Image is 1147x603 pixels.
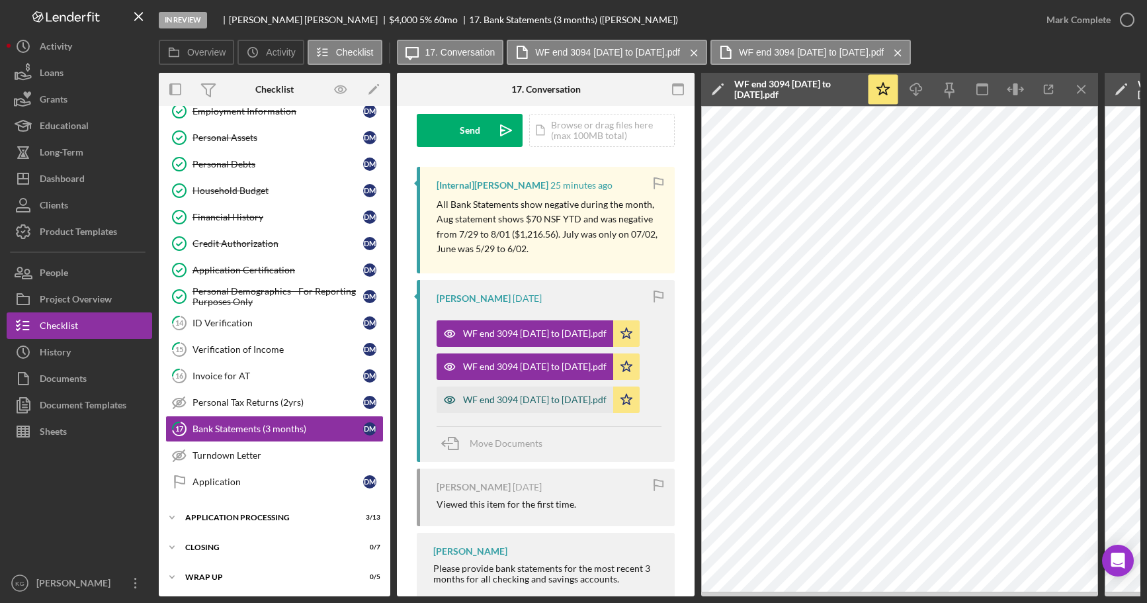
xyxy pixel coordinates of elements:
[389,14,417,25] span: $4,000
[7,139,152,165] button: Long-Term
[7,192,152,218] button: Clients
[7,339,152,365] button: History
[40,259,68,289] div: People
[434,15,458,25] div: 60 mo
[734,79,860,100] div: WF end 3094 [DATE] to [DATE].pdf
[192,106,363,116] div: Employment Information
[175,424,184,433] tspan: 17
[437,180,548,191] div: [Internal] [PERSON_NAME]
[175,371,184,380] tspan: 16
[419,15,432,25] div: 5 %
[437,293,511,304] div: [PERSON_NAME]
[192,132,363,143] div: Personal Assets
[425,47,495,58] label: 17. Conversation
[40,418,67,448] div: Sheets
[363,475,376,488] div: D M
[40,365,87,395] div: Documents
[363,369,376,383] div: D M
[40,113,89,142] div: Educational
[40,312,78,342] div: Checklist
[363,263,376,277] div: D M
[433,546,507,557] div: [PERSON_NAME]
[7,113,152,139] button: Educational
[165,177,384,204] a: Household BudgetDM
[165,283,384,310] a: Personal Demographics - For Reporting Purposes OnlyDM
[7,286,152,312] a: Project Overview
[363,158,376,171] div: D M
[363,290,376,303] div: D M
[363,422,376,436] div: D M
[165,363,384,389] a: 16Invoice for ATDM
[710,40,911,65] button: WF end 3094 [DATE] to [DATE].pdf
[40,339,71,369] div: History
[40,86,67,116] div: Grants
[437,320,640,347] button: WF end 3094 [DATE] to [DATE].pdf
[7,33,152,60] button: Activity
[513,293,542,304] time: 2025-10-06 07:24
[165,257,384,283] a: Application CertificationDM
[192,286,363,307] div: Personal Demographics - For Reporting Purposes Only
[192,318,363,328] div: ID Verification
[463,361,607,372] div: WF end 3094 [DATE] to [DATE].pdf
[40,392,126,422] div: Document Templates
[433,563,661,584] div: Please provide bank statements for the most recent 3 months for all checking and savings accounts.
[159,40,234,65] button: Overview
[7,218,152,245] button: Product Templates
[363,343,376,356] div: D M
[7,418,152,445] a: Sheets
[187,47,226,58] label: Overview
[7,60,152,86] a: Loans
[363,237,376,250] div: D M
[437,427,556,460] button: Move Documents
[185,543,347,551] div: Closing
[7,86,152,113] button: Grants
[165,310,384,336] a: 14ID VerificationDM
[437,197,661,257] p: All Bank Statements show negative during the month, Aug statement shows $70 NSF YTD and was negat...
[192,450,383,461] div: Turndown Letter
[463,394,607,405] div: WF end 3094 [DATE] to [DATE].pdf
[40,60,64,89] div: Loans
[1102,545,1134,577] div: Open Intercom Messenger
[237,40,304,65] button: Activity
[165,469,384,495] a: ApplicationDM
[417,114,523,147] button: Send
[363,316,376,330] div: D M
[40,192,68,222] div: Clients
[308,40,382,65] button: Checklist
[363,184,376,197] div: D M
[192,424,363,434] div: Bank Statements (3 months)
[192,238,363,249] div: Credit Authorization
[165,151,384,177] a: Personal DebtsDM
[363,105,376,118] div: D M
[511,84,581,95] div: 17. Conversation
[363,131,376,144] div: D M
[255,84,294,95] div: Checklist
[357,543,380,551] div: 0 / 7
[40,218,117,248] div: Product Templates
[40,33,72,63] div: Activity
[513,482,542,492] time: 2025-10-06 07:22
[159,12,207,28] div: In Review
[437,353,640,380] button: WF end 3094 [DATE] to [DATE].pdf
[437,482,511,492] div: [PERSON_NAME]
[7,165,152,192] button: Dashboard
[192,397,363,408] div: Personal Tax Returns (2yrs)
[7,392,152,418] button: Document Templates
[550,180,613,191] time: 2025-10-07 15:19
[739,47,884,58] label: WF end 3094 [DATE] to [DATE].pdf
[363,396,376,409] div: D M
[15,580,24,587] text: KG
[165,336,384,363] a: 15Verification of IncomeDM
[192,159,363,169] div: Personal Debts
[165,98,384,124] a: Employment InformationDM
[7,259,152,286] button: People
[363,210,376,224] div: D M
[192,212,363,222] div: Financial History
[192,477,363,487] div: Application
[40,165,85,195] div: Dashboard
[357,514,380,522] div: 3 / 13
